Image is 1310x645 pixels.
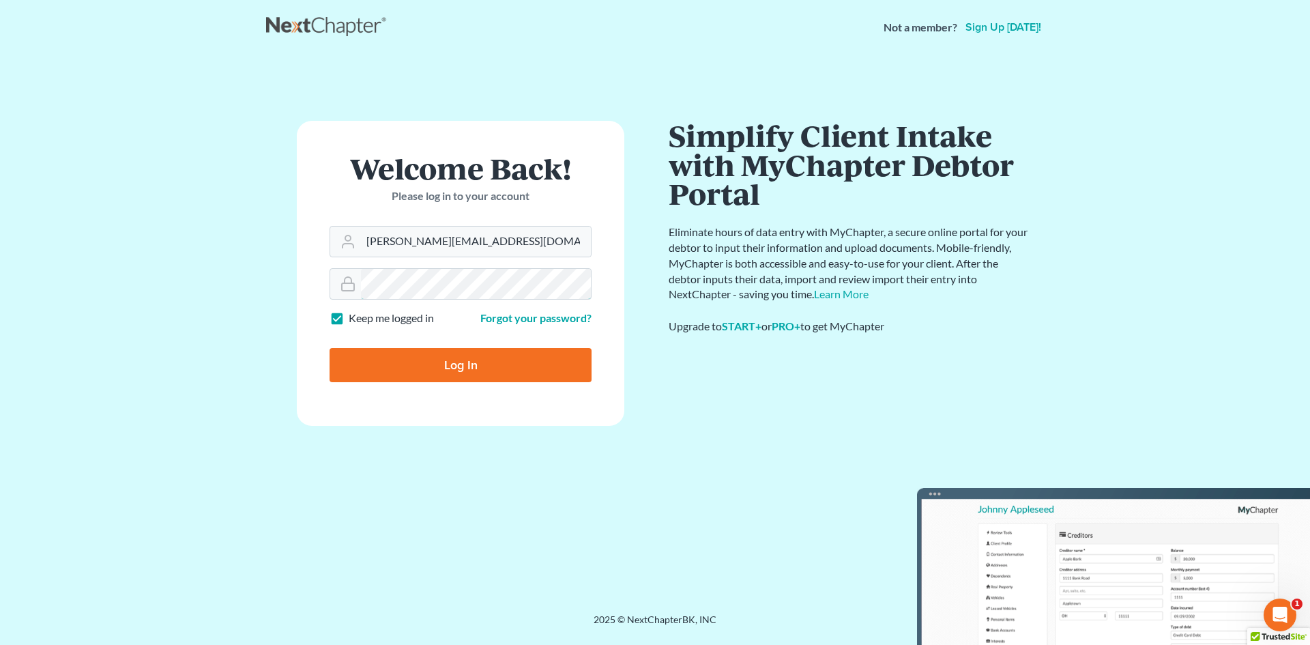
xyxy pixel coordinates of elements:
[349,311,434,326] label: Keep me logged in
[330,154,592,183] h1: Welcome Back!
[330,348,592,382] input: Log In
[361,227,591,257] input: Email Address
[1264,599,1296,631] iframe: Intercom live chat
[814,287,869,300] a: Learn More
[722,319,761,332] a: START+
[480,311,592,324] a: Forgot your password?
[884,20,957,35] strong: Not a member?
[266,613,1044,637] div: 2025 © NextChapterBK, INC
[1292,599,1302,610] span: 1
[669,121,1030,208] h1: Simplify Client Intake with MyChapter Debtor Portal
[669,225,1030,302] p: Eliminate hours of data entry with MyChapter, a secure online portal for your debtor to input the...
[669,319,1030,334] div: Upgrade to or to get MyChapter
[330,188,592,204] p: Please log in to your account
[963,22,1044,33] a: Sign up [DATE]!
[772,319,800,332] a: PRO+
